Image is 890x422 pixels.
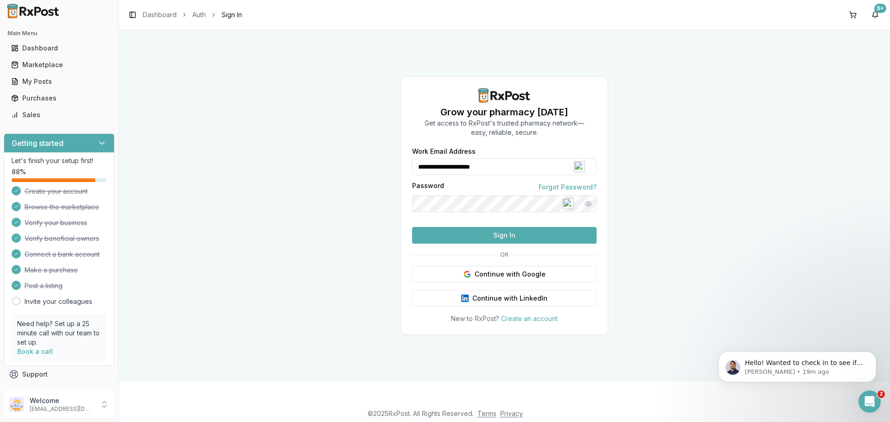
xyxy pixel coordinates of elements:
label: Work Email Address [412,148,597,155]
a: Terms [477,409,496,417]
span: Make a purchase [25,265,78,275]
button: My Posts [4,74,114,89]
img: Google [464,271,471,278]
a: Privacy [500,409,523,417]
button: Marketplace [4,57,114,72]
span: 88 % [12,167,26,176]
label: Password [412,183,444,192]
a: Forgot Password? [539,183,597,192]
span: Create your account [25,187,88,196]
button: Sign In [412,227,597,244]
div: Marketplace [11,60,107,69]
button: 9+ [868,7,883,22]
a: Book a call [17,347,53,355]
h1: Grow your pharmacy [DATE] [425,106,584,119]
div: My Posts [11,77,107,86]
button: Continue with LinkedIn [412,290,597,307]
div: Purchases [11,94,107,103]
a: My Posts [7,73,111,90]
div: Dashboard [11,44,107,53]
img: RxPost Logo [4,4,63,19]
span: Feedback [22,386,54,396]
button: Feedback [4,383,114,399]
a: Marketplace [7,57,111,73]
span: Connect a bank account [25,250,100,259]
span: Post a listing [25,281,63,290]
h3: Getting started [12,138,64,149]
p: [EMAIL_ADDRESS][DOMAIN_NAME] [30,405,94,413]
img: RxPost Logo [475,88,534,103]
span: Sign In [222,10,242,19]
a: Auth [192,10,206,19]
iframe: Intercom notifications message [705,332,890,397]
div: 9+ [874,4,886,13]
button: Continue with Google [412,266,597,283]
a: Dashboard [143,10,177,19]
button: Dashboard [4,41,114,56]
h2: Main Menu [7,30,111,37]
a: Dashboard [7,40,111,57]
button: Support [4,366,114,383]
button: Sales [4,107,114,122]
img: User avatar [9,397,24,412]
button: Show password [580,195,597,212]
span: Verify beneficial owners [25,234,99,243]
span: New to RxPost? [451,315,499,322]
img: npw-badge-icon-locked.svg [574,161,585,172]
p: Let's finish your setup first! [12,156,107,165]
a: Purchases [7,90,111,107]
span: OR [496,251,512,258]
span: 2 [877,391,885,398]
button: Purchases [4,91,114,106]
nav: breadcrumb [143,10,242,19]
p: Need help? Set up a 25 minute call with our team to set up. [17,319,101,347]
span: Verify your business [25,218,87,227]
div: Sales [11,110,107,120]
a: Create an account [501,315,558,322]
span: Browse the marketplace [25,202,99,212]
img: npw-badge-icon-locked.svg [563,198,574,209]
p: Get access to RxPost's trusted pharmacy network— easy, reliable, secure. [425,119,584,137]
a: Invite your colleagues [25,297,92,306]
a: Sales [7,107,111,123]
iframe: Intercom live chat [858,391,881,413]
p: Welcome [30,396,94,405]
img: LinkedIn [461,295,469,302]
